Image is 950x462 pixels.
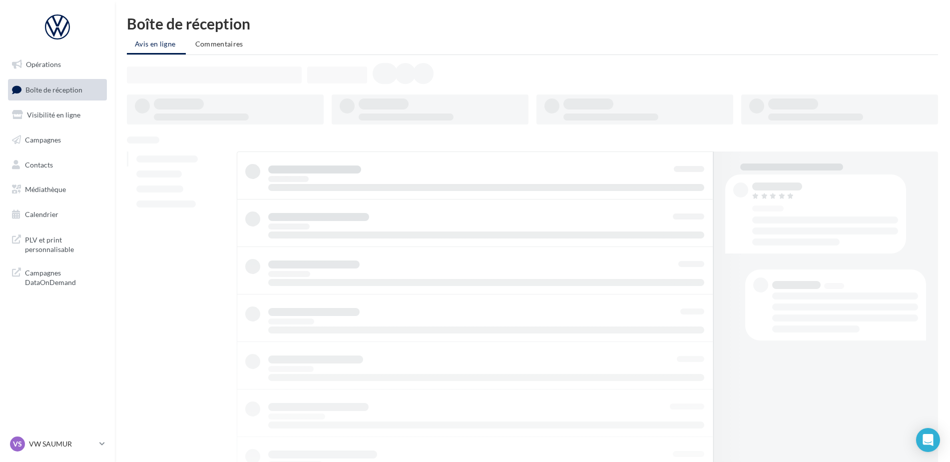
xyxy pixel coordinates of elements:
span: Campagnes DataOnDemand [25,266,103,287]
a: Contacts [6,154,109,175]
span: VS [13,439,22,449]
a: Campagnes [6,129,109,150]
div: Open Intercom Messenger [916,428,940,452]
a: Boîte de réception [6,79,109,100]
a: Calendrier [6,204,109,225]
div: Boîte de réception [127,16,938,31]
span: Médiathèque [25,185,66,193]
span: Visibilité en ligne [27,110,80,119]
span: Calendrier [25,210,58,218]
a: Médiathèque [6,179,109,200]
span: PLV et print personnalisable [25,233,103,254]
a: Opérations [6,54,109,75]
p: VW SAUMUR [29,439,95,449]
span: Commentaires [195,39,243,48]
a: VS VW SAUMUR [8,434,107,453]
a: Campagnes DataOnDemand [6,262,109,291]
a: PLV et print personnalisable [6,229,109,258]
span: Campagnes [25,135,61,144]
span: Opérations [26,60,61,68]
span: Boîte de réception [25,85,82,93]
a: Visibilité en ligne [6,104,109,125]
span: Contacts [25,160,53,168]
